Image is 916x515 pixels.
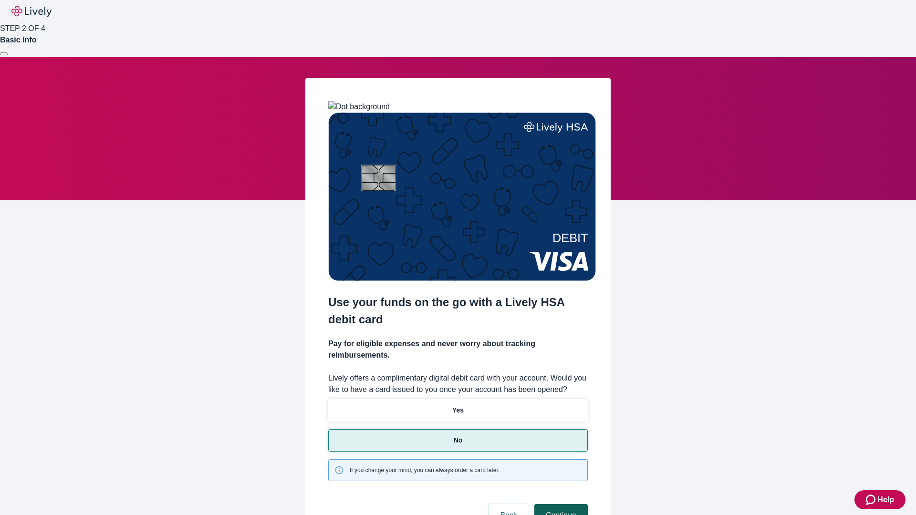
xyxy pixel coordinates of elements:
svg: Zendesk support icon [866,494,877,505]
label: Lively offers a complimentary digital debit card with your account. Would you like to have a card... [328,372,588,395]
button: Yes [328,399,588,422]
h2: Use your funds on the go with a Lively HSA debit card [328,294,588,328]
img: Dot background [328,101,390,113]
span: Help [877,494,894,505]
p: Yes [452,405,464,415]
img: Debit card [328,113,596,281]
span: If you change your mind, you can always order a card later. [350,466,500,474]
p: No [454,435,463,445]
button: No [328,429,588,452]
button: Zendesk support iconHelp [854,490,906,509]
h4: Pay for eligible expenses and never worry about tracking reimbursements. [328,338,588,361]
img: Lively [11,6,52,17]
